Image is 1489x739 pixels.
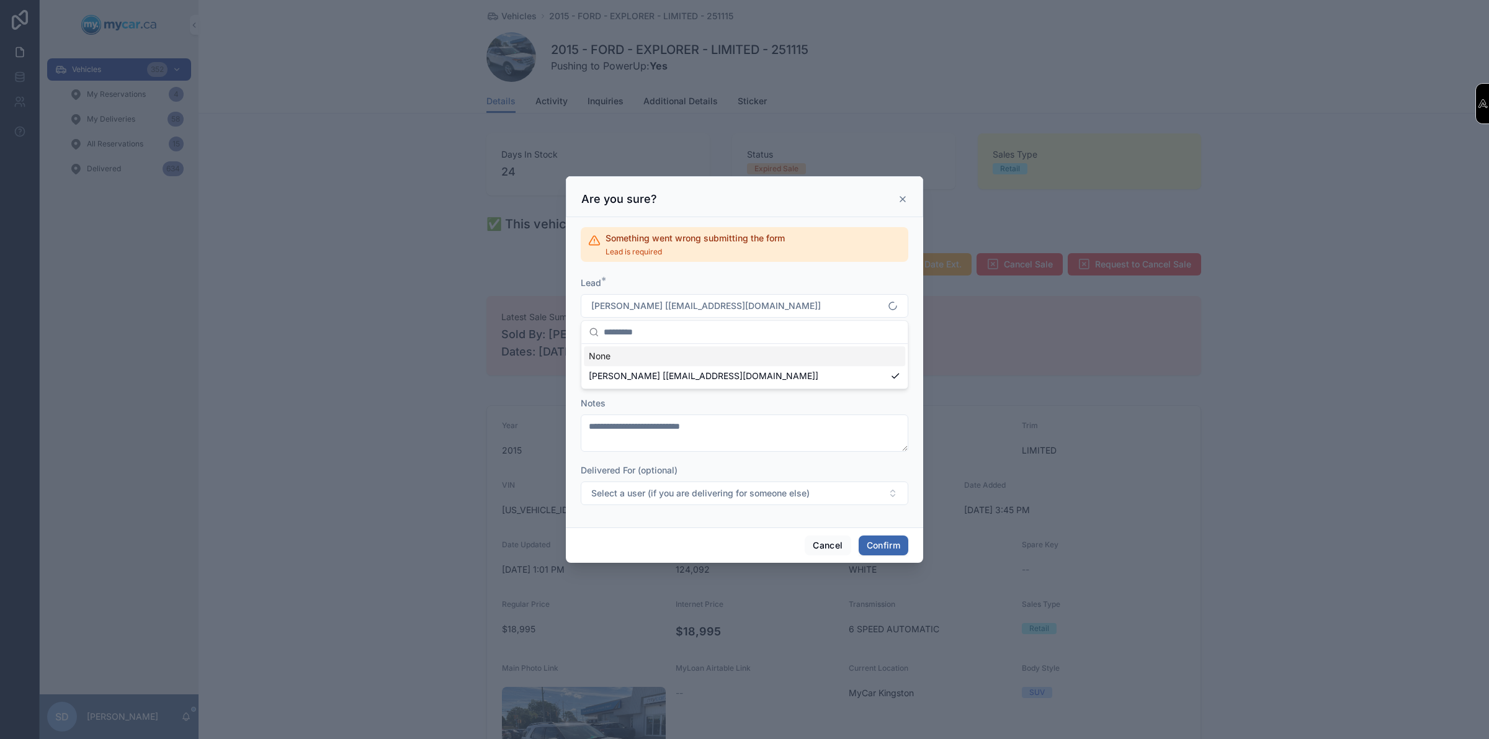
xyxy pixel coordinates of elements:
span: [PERSON_NAME] [[EMAIL_ADDRESS][DOMAIN_NAME]] [591,300,821,312]
span: Delivered For (optional) [581,465,677,475]
div: Suggestions [581,344,908,388]
span: Lead is required [606,247,785,257]
span: Lead [581,277,601,288]
h3: Are you sure? [581,192,657,207]
button: Select Button [581,294,908,318]
h2: Something went wrong submitting the form [606,232,785,244]
span: [PERSON_NAME] [[EMAIL_ADDRESS][DOMAIN_NAME]] [589,370,818,382]
span: Notes [581,398,606,408]
div: None [584,346,905,366]
button: Cancel [805,535,851,555]
button: Confirm [859,535,908,555]
span: Select a user (if you are delivering for someone else) [591,487,810,499]
button: Select Button [581,481,908,505]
